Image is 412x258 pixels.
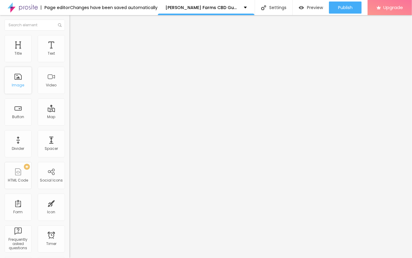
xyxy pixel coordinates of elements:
[14,210,23,214] div: Form
[45,147,58,151] div: Spacer
[307,5,323,10] span: Preview
[261,5,266,10] img: Icone
[47,115,56,119] div: Map
[338,5,353,10] span: Publish
[383,5,403,10] span: Upgrade
[299,5,304,10] img: view-1.svg
[14,51,22,56] div: Title
[293,2,329,14] button: Preview
[58,23,62,27] img: Icone
[165,5,239,10] p: [PERSON_NAME] Farms CBD Gummies™ Official Website
[47,210,56,214] div: Icon
[12,115,24,119] div: Button
[46,83,57,87] div: Video
[48,51,55,56] div: Text
[69,15,412,258] iframe: Editor
[40,178,63,182] div: Social Icons
[6,237,30,250] div: Frequently asked questions
[12,83,24,87] div: Image
[41,5,70,10] div: Page editor
[46,242,56,246] div: Timer
[5,20,65,31] input: Search element
[70,5,158,10] div: Changes have been saved automatically
[329,2,362,14] button: Publish
[8,178,28,182] div: HTML Code
[12,147,24,151] div: Divider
